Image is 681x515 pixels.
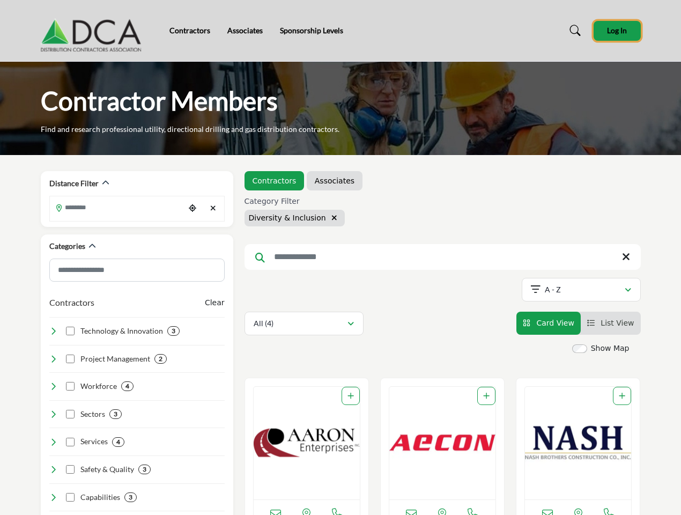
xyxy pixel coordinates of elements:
a: Contractors [169,26,210,35]
li: Card View [516,312,581,335]
div: 3 Results For Technology & Innovation [167,326,180,336]
h2: Categories [49,241,85,252]
input: Select Project Management checkbox [66,355,75,363]
h2: Distance Filter [49,178,99,189]
b: 2 [159,355,162,363]
h1: Contractor Members [41,84,278,117]
b: 3 [129,494,132,501]
div: 2 Results For Project Management [154,354,167,364]
button: All (4) [245,312,364,335]
input: Select Technology & Innovation checkbox [66,327,75,335]
input: Select Capabilities checkbox [66,493,75,502]
a: Open Listing in new tab [525,387,631,499]
a: Sponsorship Levels [280,26,343,35]
a: Associates [227,26,263,35]
b: 3 [114,410,117,418]
input: Select Safety & Quality checkbox [66,465,75,474]
h6: Category Filter [245,197,345,206]
img: Nash Brothers Construction Co., Inc. [525,387,631,499]
span: List View [601,319,634,327]
div: 3 Results For Capabilities [124,492,137,502]
img: AECON Group Inc. [389,387,495,499]
b: 3 [143,466,146,473]
div: 3 Results For Safety & Quality [138,465,151,474]
button: Contractors [49,296,94,309]
a: Add To List [619,392,625,400]
input: Search Category [49,259,225,282]
div: 3 Results For Sectors [109,409,122,419]
a: Associates [315,175,354,186]
p: All (4) [254,318,273,329]
li: List View [581,312,641,335]
img: Site Logo [41,9,147,52]
input: Search Location [50,197,185,218]
div: Clear search location [205,197,221,220]
div: 4 Results For Services [112,437,124,447]
input: Select Workforce checkbox [66,382,75,391]
div: 4 Results For Workforce [121,381,134,391]
img: Aaron Enterprises Inc. [254,387,360,499]
b: 4 [116,438,120,446]
span: Log In [607,26,627,35]
input: Search Keyword [245,244,641,270]
button: Log In [594,21,641,41]
a: Open Listing in new tab [389,387,495,499]
span: Card View [536,319,574,327]
buton: Clear [205,297,225,308]
a: Search [559,22,588,39]
h4: Technology & Innovation: Leveraging cutting-edge tools, systems, and processes to optimize effici... [80,326,163,336]
div: Choose your current location [184,197,200,220]
h4: Services: Comprehensive offerings for pipeline construction, maintenance, and repair across vario... [80,436,108,447]
p: Find and research professional utility, directional drilling and gas distribution contractors. [41,124,339,135]
button: A - Z [522,278,641,301]
h4: Safety & Quality: Unwavering commitment to ensuring the highest standards of safety, compliance, ... [80,464,134,475]
h4: Sectors: Serving multiple industries, including oil & gas, water, sewer, electric power, and tele... [80,409,105,420]
a: Contractors [253,175,297,186]
a: Add To List [347,392,354,400]
a: Open Listing in new tab [254,387,360,499]
a: View Card [523,319,574,327]
p: A - Z [545,284,561,295]
b: 3 [172,327,175,335]
input: Select Sectors checkbox [66,410,75,418]
h4: Project Management: Effective planning, coordination, and oversight to deliver projects on time, ... [80,354,150,364]
span: Diversity & Inclusion [249,214,326,222]
label: Show Map [591,343,630,354]
a: View List [587,319,634,327]
h4: Workforce: Skilled, experienced, and diverse professionals dedicated to excellence in all aspects... [80,381,117,392]
h4: Capabilities: Specialized skills and equipment for executing complex projects using advanced tech... [80,492,120,503]
input: Select Services checkbox [66,438,75,446]
b: 4 [125,382,129,390]
a: Add To List [483,392,490,400]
